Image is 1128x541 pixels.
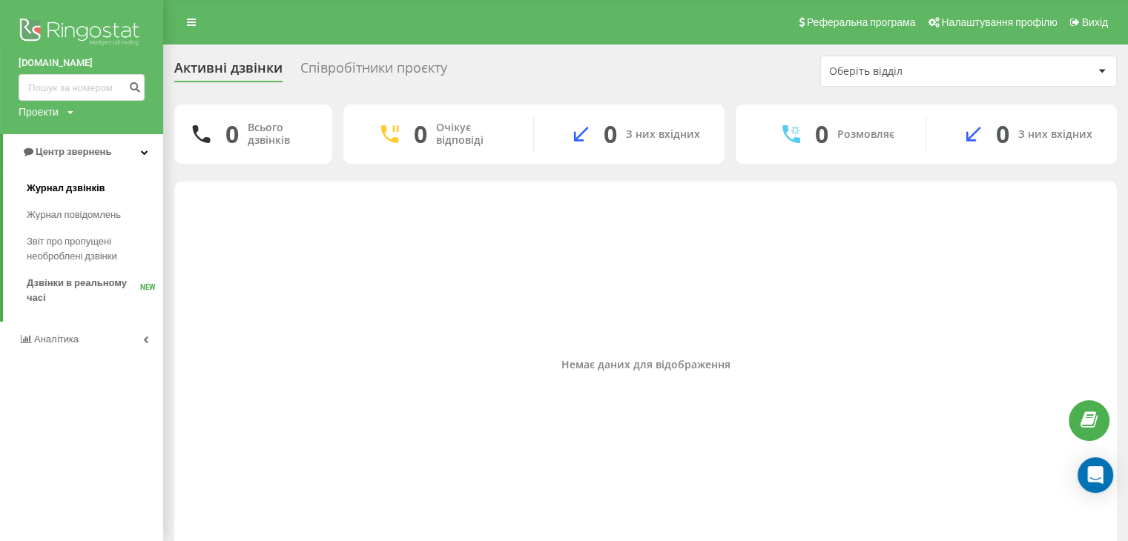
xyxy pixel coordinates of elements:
[829,65,1006,78] div: Оберіть відділ
[1082,16,1108,28] span: Вихід
[27,276,140,305] span: Дзвінки в реальному часі
[27,234,156,264] span: Звіт про пропущені необроблені дзвінки
[837,128,894,141] div: Розмовляє
[1018,128,1092,141] div: З них вхідних
[36,146,111,157] span: Центр звернень
[27,228,163,270] a: Звіт про пропущені необроблені дзвінки
[1078,457,1113,493] div: Open Intercom Messenger
[34,333,79,345] span: Аналiтика
[807,16,916,28] span: Реферальна програма
[815,120,828,148] div: 0
[19,74,145,101] input: Пошук за номером
[626,128,700,141] div: З них вхідних
[19,15,145,52] img: Ringostat logo
[436,122,511,147] div: Очікує відповіді
[27,208,121,222] span: Журнал повідомлень
[27,175,163,202] a: Журнал дзвінків
[19,104,59,119] div: Проекти
[604,120,617,148] div: 0
[19,56,145,70] a: [DOMAIN_NAME]
[27,202,163,228] a: Журнал повідомлень
[3,134,163,170] a: Центр звернень
[941,16,1057,28] span: Налаштування профілю
[248,122,314,147] div: Всього дзвінків
[27,181,105,196] span: Журнал дзвінків
[186,359,1105,371] div: Немає даних для відображення
[300,60,447,83] div: Співробітники проєкту
[27,270,163,311] a: Дзвінки в реальному часіNEW
[174,60,283,83] div: Активні дзвінки
[414,120,427,148] div: 0
[996,120,1009,148] div: 0
[225,120,239,148] div: 0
